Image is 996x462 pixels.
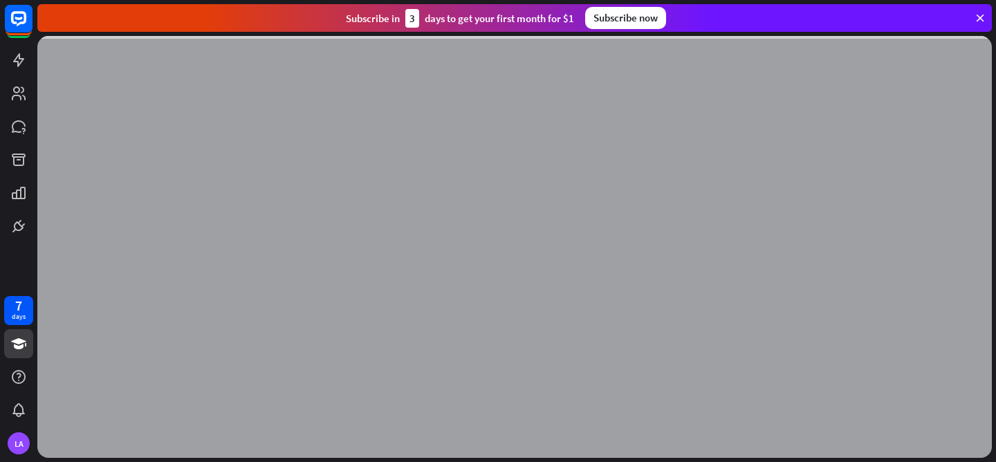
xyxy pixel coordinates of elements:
div: LA [8,432,30,454]
div: 7 [15,299,22,312]
div: Subscribe now [585,7,666,29]
div: Subscribe in days to get your first month for $1 [346,9,574,28]
div: 3 [405,9,419,28]
div: days [12,312,26,322]
a: 7 days [4,296,33,325]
